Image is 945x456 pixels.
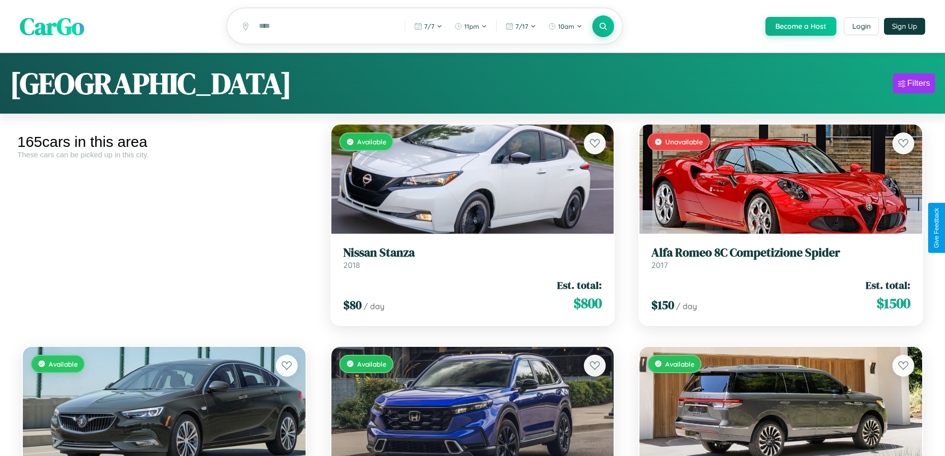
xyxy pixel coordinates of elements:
[343,246,602,260] h3: Nissan Stanza
[933,208,940,248] div: Give Feedback
[343,260,360,270] span: 2018
[844,17,879,35] button: Login
[424,22,435,30] span: 7 / 7
[17,133,311,150] div: 165 cars in this area
[665,137,703,146] span: Unavailable
[449,18,492,34] button: 11pm
[651,297,674,313] span: $ 150
[884,18,925,35] button: Sign Up
[907,78,930,88] div: Filters
[343,297,362,313] span: $ 80
[357,360,386,368] span: Available
[343,246,602,270] a: Nissan Stanza2018
[557,278,602,292] span: Est. total:
[501,18,541,34] button: 7/17
[651,246,910,260] h3: Alfa Romeo 8C Competizione Spider
[665,360,694,368] span: Available
[515,22,528,30] span: 7 / 17
[10,63,292,104] h1: [GEOGRAPHIC_DATA]
[17,150,311,159] div: These cars can be picked up in this city.
[877,293,910,313] span: $ 1500
[357,137,386,146] span: Available
[651,246,910,270] a: Alfa Romeo 8C Competizione Spider2017
[651,260,668,270] span: 2017
[49,360,78,368] span: Available
[765,17,836,36] button: Become a Host
[20,10,84,43] span: CarGo
[893,73,935,93] button: Filters
[676,301,697,311] span: / day
[364,301,384,311] span: / day
[866,278,910,292] span: Est. total:
[543,18,587,34] button: 10am
[573,293,602,313] span: $ 800
[464,22,479,30] span: 11pm
[558,22,574,30] span: 10am
[409,18,447,34] button: 7/7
